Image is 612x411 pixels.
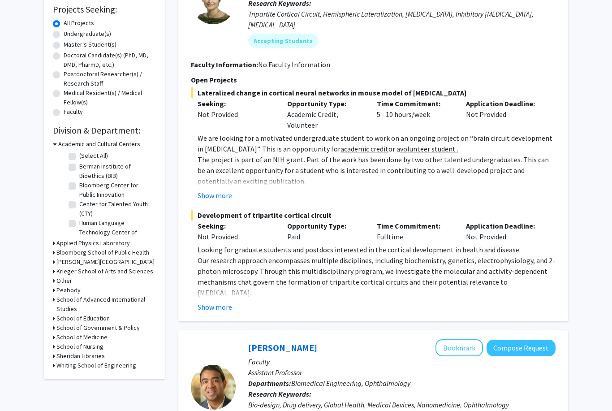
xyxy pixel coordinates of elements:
[291,379,410,388] span: Biomedical Engineering, Ophthalmology
[191,87,556,98] span: Lateralized change in cortical neural networks in mouse model of [MEDICAL_DATA]
[459,221,549,242] div: Not Provided
[64,18,94,28] label: All Projects
[248,342,317,353] a: [PERSON_NAME]
[7,371,38,404] iframe: Chat
[64,51,156,69] label: Doctoral Candidate(s) (PhD, MD, DMD, PharmD, etc.)
[56,267,153,276] h3: Krieger School of Arts and Sciences
[56,257,155,267] h3: [PERSON_NAME][GEOGRAPHIC_DATA]
[466,98,542,109] p: Application Deadline:
[198,221,274,231] p: Seeking:
[56,323,140,333] h3: School of Government & Policy
[64,69,156,88] label: Postdoctoral Researcher(s) / Research Staff
[459,98,549,130] div: Not Provided
[400,144,458,153] u: volunteer student .
[280,221,370,242] div: Paid
[79,151,108,160] label: (Select All)
[56,361,136,370] h3: Whiting School of Engineering
[248,399,556,410] div: Bio-design, Drug delivery, Global Health, Medical Devices, Nanomedicine, Ophthalmology
[370,98,460,130] div: 5 - 10 hours/week
[287,98,363,109] p: Opportunity Type:
[466,221,542,231] p: Application Deadline:
[79,162,154,181] label: Berman Institute of Bioethics (BIB)
[198,154,556,186] p: The project is part of an NIH grant. Part of the work has been done by two other talented undergr...
[198,231,274,242] div: Not Provided
[377,98,453,109] p: Time Commitment:
[248,367,556,378] p: Assistant Professor
[56,314,110,323] h3: School of Education
[56,276,72,286] h3: Other
[64,40,116,49] label: Master's Student(s)
[79,181,154,199] label: Bloomberg Center for Public Innovation
[280,98,370,130] div: Academic Credit, Volunteer
[198,109,274,120] div: Not Provided
[64,88,156,107] label: Medical Resident(s) / Medical Fellow(s)
[79,218,154,247] label: Human Language Technology Center of Excellence (HLTCOE)
[340,144,388,153] u: academic credit
[64,107,83,117] label: Faculty
[64,29,111,39] label: Undergraduate(s)
[377,221,453,231] p: Time Commitment:
[248,356,556,367] p: Faculty
[56,342,103,351] h3: School of Nursing
[198,255,556,298] p: Our research approach encompasses multiple disciplines, including biochemistry, genetics, electro...
[79,199,154,218] label: Center for Talented Youth (CTY)
[198,302,232,312] button: Show more
[56,248,149,257] h3: Bloomberg School of Public Health
[248,34,318,48] mat-chip: Accepting Students
[56,286,81,295] h3: Peabody
[56,238,130,248] h3: Applied Physics Laboratory
[191,60,258,69] b: Faculty Information:
[56,295,156,314] h3: School of Advanced International Studies
[198,98,274,109] p: Seeking:
[198,133,556,154] p: We are looking for a motivated undergraduate student to work on an ongoing project on “brain circ...
[248,9,556,30] div: Tripartite Cortical Circuit, Hemispheric Lateralization, [MEDICAL_DATA], Inhibitory [MEDICAL_DATA...
[435,339,483,356] button: Add Kunal Parikh to Bookmarks
[198,244,556,255] p: Looking for graduate students and postdocs interested in the cortical development in health and d...
[191,74,556,85] p: Open Projects
[58,139,140,149] h3: Academic and Cultural Centers
[53,125,156,136] h2: Division & Department:
[487,340,556,356] button: Compose Request to Kunal Parikh
[287,221,363,231] p: Opportunity Type:
[56,333,108,342] h3: School of Medicine
[248,389,311,398] b: Research Keywords:
[370,221,460,242] div: Fulltime
[248,379,291,388] b: Departments:
[53,4,156,15] h2: Projects Seeking:
[258,60,330,69] span: No Faculty Information
[191,210,556,221] span: Development of tripartite cortical circuit
[56,351,105,361] h3: Sheridan Libraries
[198,190,232,201] button: Show more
